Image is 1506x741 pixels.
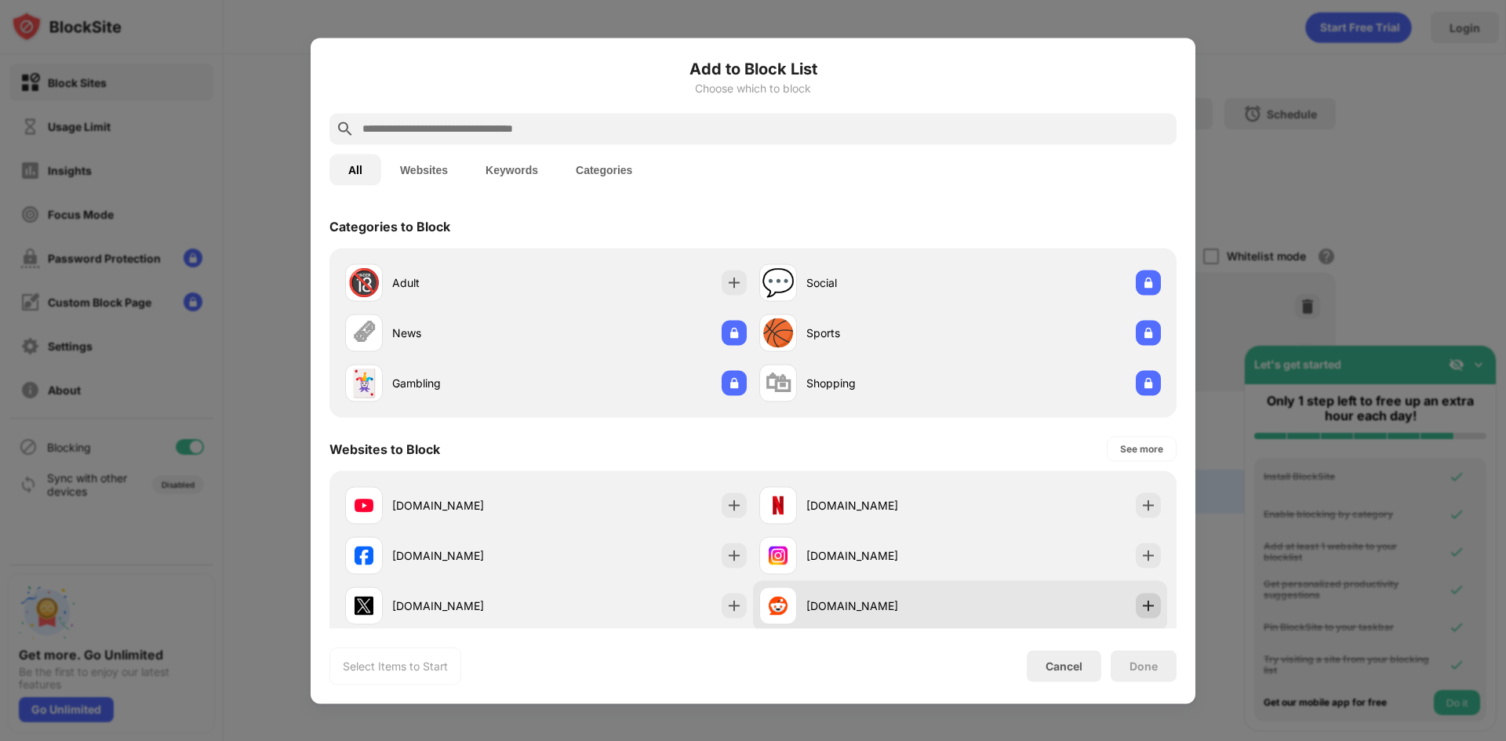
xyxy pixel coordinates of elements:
div: 🃏 [347,367,380,399]
img: favicons [355,546,373,565]
div: 🏀 [762,317,795,349]
div: [DOMAIN_NAME] [806,598,960,614]
div: [DOMAIN_NAME] [392,547,546,564]
div: 💬 [762,267,795,299]
button: Websites [381,154,467,185]
div: Cancel [1046,659,1082,673]
img: favicons [355,496,373,514]
div: 🗞 [351,317,377,349]
div: Websites to Block [329,441,440,456]
div: Social [806,274,960,291]
img: favicons [355,596,373,615]
div: Categories to Block [329,218,450,234]
div: Done [1129,659,1158,672]
div: [DOMAIN_NAME] [392,497,546,514]
div: [DOMAIN_NAME] [806,497,960,514]
button: Categories [557,154,651,185]
div: Shopping [806,375,960,391]
h6: Add to Block List [329,56,1177,80]
div: Gambling [392,375,546,391]
button: All [329,154,381,185]
div: [DOMAIN_NAME] [392,598,546,614]
div: Adult [392,274,546,291]
img: favicons [769,496,788,514]
img: favicons [769,596,788,615]
img: search.svg [336,119,355,138]
div: See more [1120,441,1163,456]
div: News [392,325,546,341]
img: favicons [769,546,788,565]
div: Choose which to block [329,82,1177,94]
div: 🛍 [765,367,791,399]
div: Select Items to Start [343,658,448,674]
div: Sports [806,325,960,341]
div: [DOMAIN_NAME] [806,547,960,564]
div: 🔞 [347,267,380,299]
button: Keywords [467,154,557,185]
